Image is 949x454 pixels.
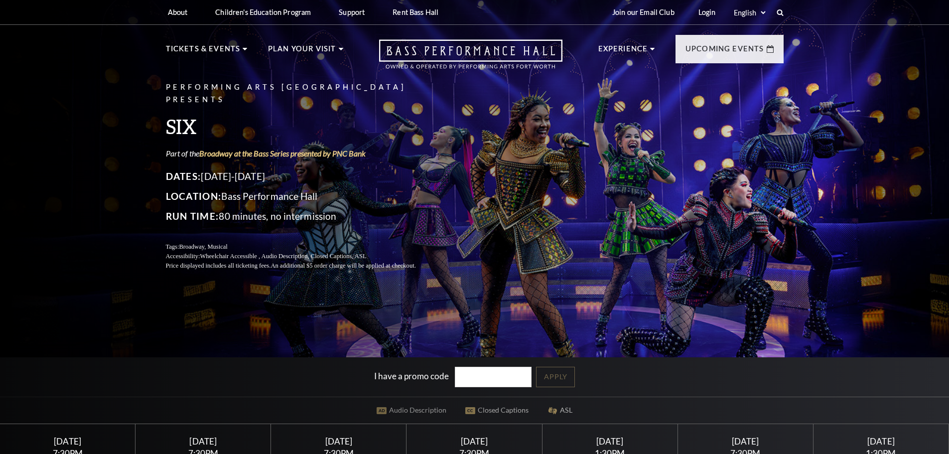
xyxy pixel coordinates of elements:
p: Plan Your Visit [268,43,336,61]
div: [DATE] [825,436,937,447]
span: Location: [166,190,222,202]
p: Price displayed includes all ticketing fees. [166,261,440,271]
a: Broadway at the Bass Series presented by PNC Bank [199,149,366,158]
p: About [168,8,188,16]
span: Run Time: [166,210,219,222]
p: Support [339,8,365,16]
select: Select: [732,8,767,17]
p: [DATE]-[DATE] [166,168,440,184]
span: An additional $5 order charge will be applied at checkout. [271,262,415,269]
div: [DATE] [418,436,530,447]
p: Rent Bass Hall [393,8,438,16]
p: Children's Education Program [215,8,311,16]
div: [DATE] [689,436,801,447]
label: I have a promo code [374,371,449,381]
div: [DATE] [147,436,259,447]
p: Accessibility: [166,252,440,261]
div: [DATE] [283,436,395,447]
div: [DATE] [12,436,124,447]
span: Wheelchair Accessible , Audio Description, Closed Captions, ASL [200,253,366,260]
p: Bass Performance Hall [166,188,440,204]
h3: SIX [166,114,440,139]
p: Tickets & Events [166,43,241,61]
p: Experience [598,43,648,61]
span: Broadway, Musical [179,243,227,250]
p: Performing Arts [GEOGRAPHIC_DATA] Presents [166,81,440,106]
p: Part of the [166,148,440,159]
p: 80 minutes, no intermission [166,208,440,224]
p: Upcoming Events [685,43,764,61]
p: Tags: [166,242,440,252]
div: [DATE] [554,436,666,447]
span: Dates: [166,170,201,182]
